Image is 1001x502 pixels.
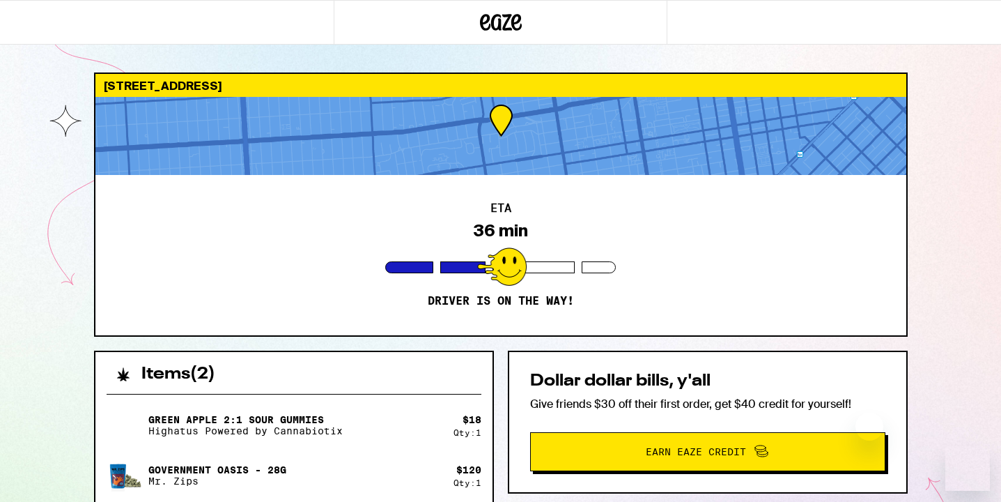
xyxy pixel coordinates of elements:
span: Earn Eaze Credit [646,447,746,457]
div: Qty: 1 [453,428,481,437]
p: Mr. Zips [148,476,286,487]
p: Highatus Powered by Cannabiotix [148,425,343,436]
div: [STREET_ADDRESS] [95,74,906,97]
div: $ 18 [463,414,481,425]
p: Government Oasis - 28g [148,464,286,476]
h2: Items ( 2 ) [141,366,215,383]
iframe: Close message [855,413,883,441]
h2: Dollar dollar bills, y'all [530,373,885,390]
button: Earn Eaze Credit [530,432,885,471]
div: Qty: 1 [453,478,481,487]
p: Green Apple 2:1 Sour Gummies [148,414,343,425]
p: Driver is on the way! [428,294,574,308]
h2: ETA [490,203,511,214]
img: Government Oasis - 28g [107,460,146,492]
img: Green Apple 2:1 Sour Gummies [107,406,146,445]
div: 36 min [474,221,528,241]
p: Give friends $30 off their first order, get $40 credit for yourself! [530,397,885,411]
div: $ 120 [456,464,481,476]
iframe: Button to launch messaging window [945,446,990,491]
